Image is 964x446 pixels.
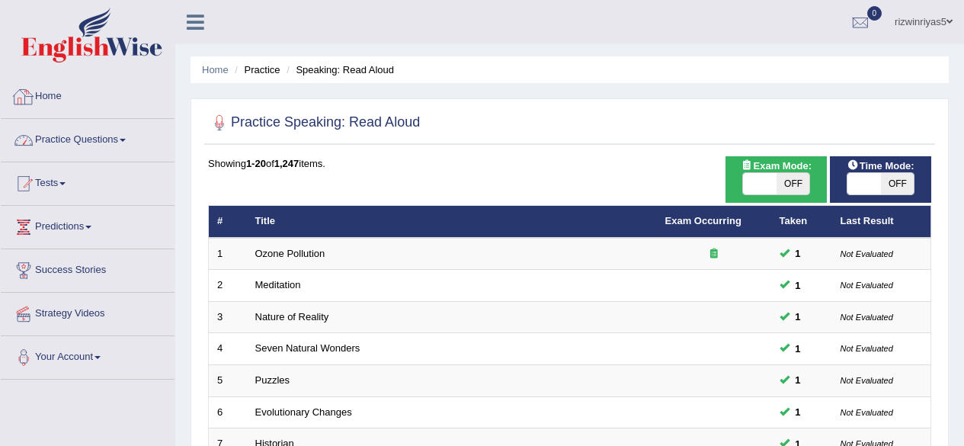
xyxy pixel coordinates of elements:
span: You can still take this question [789,245,807,262]
div: Showing of items. [208,156,931,171]
td: 6 [209,396,247,428]
th: # [209,206,247,238]
a: Evolutionary Changes [255,406,352,418]
small: Not Evaluated [841,313,893,322]
a: Strategy Videos [1,293,175,331]
th: Taken [771,206,832,238]
th: Last Result [832,206,931,238]
a: Ozone Pollution [255,248,325,259]
td: 3 [209,301,247,333]
a: Your Account [1,336,175,374]
a: Success Stories [1,249,175,287]
span: You can still take this question [789,404,807,420]
span: OFF [777,173,810,194]
li: Speaking: Read Aloud [283,63,394,77]
b: 1-20 [246,158,266,169]
a: Nature of Reality [255,311,329,322]
span: Exam Mode: [735,158,818,174]
div: Exam occurring question [665,247,763,262]
a: Predictions [1,206,175,244]
a: Meditation [255,279,301,290]
small: Not Evaluated [841,376,893,385]
a: Exam Occurring [665,215,741,226]
th: Title [247,206,657,238]
small: Not Evaluated [841,249,893,258]
small: Not Evaluated [841,344,893,353]
span: You can still take this question [789,278,807,294]
span: OFF [881,173,914,194]
span: Time Mode: [841,158,921,174]
span: You can still take this question [789,309,807,325]
span: You can still take this question [789,341,807,357]
div: Show exams occurring in exams [725,156,827,203]
td: 1 [209,238,247,270]
b: 1,247 [274,158,299,169]
span: 0 [867,6,882,21]
small: Not Evaluated [841,408,893,417]
a: Puzzles [255,374,290,386]
a: Seven Natural Wonders [255,342,360,354]
a: Practice Questions [1,119,175,157]
td: 5 [209,365,247,397]
td: 2 [209,270,247,302]
span: You can still take this question [789,372,807,388]
small: Not Evaluated [841,281,893,290]
h2: Practice Speaking: Read Aloud [208,111,420,134]
td: 4 [209,333,247,365]
a: Home [1,75,175,114]
li: Practice [231,63,280,77]
a: Tests [1,162,175,201]
a: Home [202,64,229,75]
